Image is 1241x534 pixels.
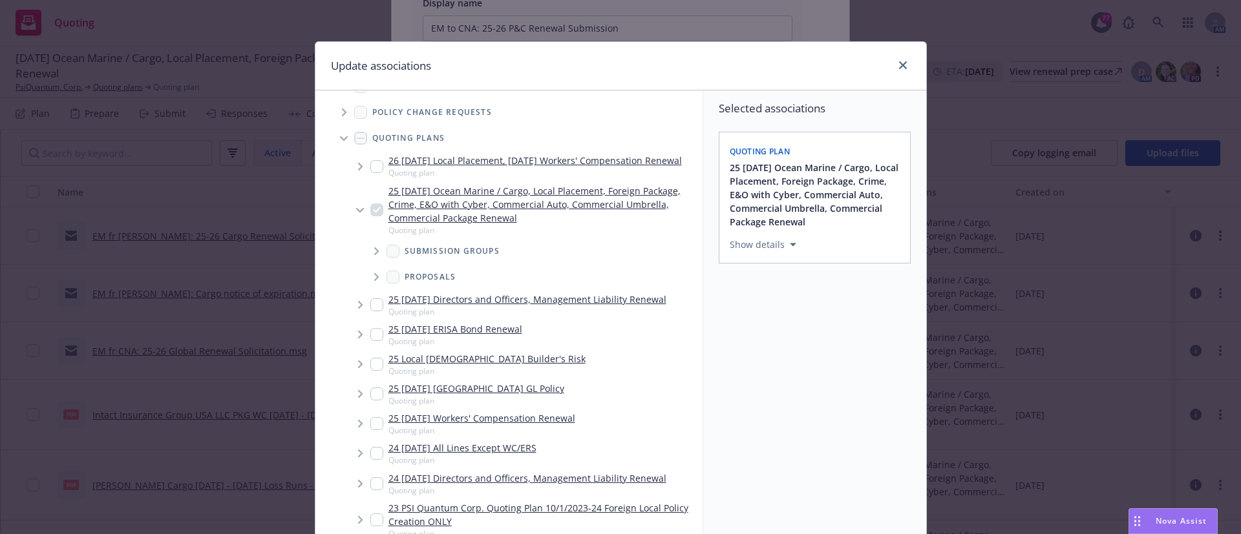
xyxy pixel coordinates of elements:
[388,411,575,425] a: 25 [DATE] Workers' Compensation Renewal
[730,146,790,157] span: Quoting plan
[331,57,431,74] h1: Update associations
[388,471,666,485] a: 24 [DATE] Directors and Officers, Management Liability Renewal
[388,425,575,436] span: Quoting plan
[388,501,697,528] a: 23 PSI Quantum Corp. Quoting Plan 10/1/2023-24 Foreign Local Policy Creation ONLY
[388,306,666,317] span: Quoting plan
[388,336,522,347] span: Quoting plan
[388,293,666,306] a: 25 [DATE] Directors and Officers, Management Liability Renewal
[1129,508,1218,534] button: Nova Assist
[372,83,413,90] span: Policies
[1129,509,1145,533] div: Drag to move
[388,485,666,496] span: Quoting plan
[405,273,456,281] span: Proposals
[405,247,500,255] span: Submission groups
[388,455,536,466] span: Quoting plan
[372,134,445,142] span: Quoting plans
[388,441,536,455] a: 24 [DATE] All Lines Except WC/ERS
[372,108,492,116] span: Policy change requests
[725,237,801,252] button: Show details
[388,395,564,406] span: Quoting plan
[388,154,682,167] a: 26 [DATE] Local Placement, [DATE] Workers' Compensation Renewal
[730,161,902,229] button: 25 [DATE] Ocean Marine / Cargo, Local Placement, Foreign Package, Crime, E&O with Cyber, Commerci...
[388,322,522,336] a: 25 [DATE] ERISA Bond Renewal
[388,167,682,178] span: Quoting plan
[895,57,911,73] a: close
[1156,515,1207,526] span: Nova Assist
[719,101,911,116] span: Selected associations
[388,382,564,395] a: 25 [DATE] [GEOGRAPHIC_DATA] GL Policy
[388,365,586,376] span: Quoting plan
[388,352,586,365] a: 25 Local [DEMOGRAPHIC_DATA] Builder's Risk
